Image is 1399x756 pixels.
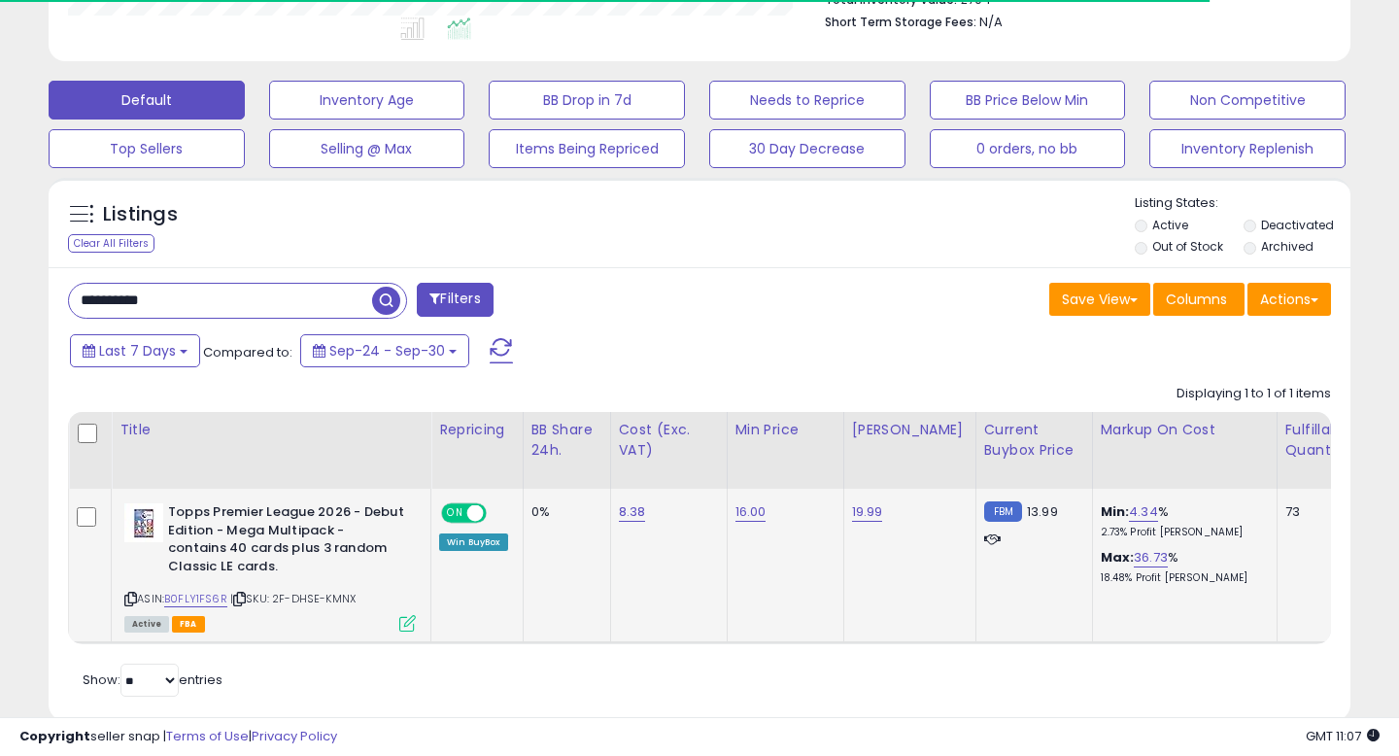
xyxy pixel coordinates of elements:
[252,727,337,745] a: Privacy Policy
[1101,503,1262,539] div: %
[124,503,163,542] img: 41M4e0ic4IL._SL40_.jpg
[979,13,1003,31] span: N/A
[1152,217,1188,233] label: Active
[119,420,423,440] div: Title
[269,129,465,168] button: Selling @ Max
[1129,502,1158,522] a: 4.34
[1149,81,1346,120] button: Non Competitive
[735,420,836,440] div: Min Price
[68,234,154,253] div: Clear All Filters
[1101,502,1130,521] b: Min:
[709,129,905,168] button: 30 Day Decrease
[709,81,905,120] button: Needs to Reprice
[1049,283,1150,316] button: Save View
[1166,290,1227,309] span: Columns
[19,727,90,745] strong: Copyright
[489,81,685,120] button: BB Drop in 7d
[1101,571,1262,585] p: 18.48% Profit [PERSON_NAME]
[70,334,200,367] button: Last 7 Days
[203,343,292,361] span: Compared to:
[1247,283,1331,316] button: Actions
[443,505,467,522] span: ON
[1135,194,1351,213] p: Listing States:
[1101,548,1135,567] b: Max:
[984,501,1022,522] small: FBM
[825,14,976,30] b: Short Term Storage Fees:
[49,129,245,168] button: Top Sellers
[124,616,169,633] span: All listings currently available for purchase on Amazon
[619,502,646,522] a: 8.38
[1149,129,1346,168] button: Inventory Replenish
[1152,238,1223,255] label: Out of Stock
[1027,502,1058,521] span: 13.99
[619,420,719,461] div: Cost (Exc. VAT)
[269,81,465,120] button: Inventory Age
[417,283,493,317] button: Filters
[300,334,469,367] button: Sep-24 - Sep-30
[484,505,515,522] span: OFF
[1285,420,1352,461] div: Fulfillable Quantity
[1261,217,1334,233] label: Deactivated
[1134,548,1168,567] a: 36.73
[1261,238,1314,255] label: Archived
[852,502,883,522] a: 19.99
[1177,385,1331,403] div: Displaying 1 to 1 of 1 items
[1101,549,1262,585] div: %
[1285,503,1346,521] div: 73
[1101,420,1269,440] div: Markup on Cost
[984,420,1084,461] div: Current Buybox Price
[489,129,685,168] button: Items Being Repriced
[1306,727,1380,745] span: 2025-10-12 11:07 GMT
[1092,412,1277,489] th: The percentage added to the cost of goods (COGS) that forms the calculator for Min & Max prices.
[531,420,602,461] div: BB Share 24h.
[852,420,968,440] div: [PERSON_NAME]
[172,616,205,633] span: FBA
[735,502,767,522] a: 16.00
[329,341,445,361] span: Sep-24 - Sep-30
[930,81,1126,120] button: BB Price Below Min
[439,420,515,440] div: Repricing
[930,129,1126,168] button: 0 orders, no bb
[164,591,227,607] a: B0FLY1FS6R
[99,341,176,361] span: Last 7 Days
[1153,283,1245,316] button: Columns
[103,201,178,228] h5: Listings
[166,727,249,745] a: Terms of Use
[19,728,337,746] div: seller snap | |
[531,503,596,521] div: 0%
[124,503,416,630] div: ASIN:
[439,533,508,551] div: Win BuyBox
[168,503,404,580] b: Topps Premier League 2026 - Debut Edition - Mega Multipack - contains 40 cards plus 3 random Clas...
[230,591,356,606] span: | SKU: 2F-DHSE-KMNX
[83,670,222,689] span: Show: entries
[49,81,245,120] button: Default
[1101,526,1262,539] p: 2.73% Profit [PERSON_NAME]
